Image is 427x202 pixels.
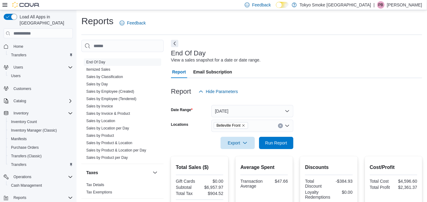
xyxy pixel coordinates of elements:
[9,161,29,168] a: Transfers
[6,152,75,160] button: Transfers (Classic)
[9,144,73,151] span: Purchase Orders
[11,173,73,181] span: Operations
[9,152,44,160] a: Transfers (Classic)
[171,122,188,127] label: Locations
[11,97,73,105] span: Catalog
[17,14,73,26] span: Load All Apps in [GEOGRAPHIC_DATA]
[9,135,73,143] span: Manifests
[214,122,248,129] span: Belleville Front
[86,141,132,145] a: Sales by Product & Location
[86,183,104,187] a: Tax Details
[9,127,59,134] a: Inventory Manager (Classic)
[9,152,73,160] span: Transfers (Classic)
[9,127,73,134] span: Inventory Manager (Classic)
[193,66,232,78] span: Email Subscription
[259,137,293,149] button: Run Report
[86,96,136,101] span: Sales by Employee (Tendered)
[86,118,115,123] span: Sales by Location
[11,64,25,71] button: Users
[1,173,75,181] button: Operations
[11,53,26,58] span: Transfers
[11,97,28,105] button: Catalog
[86,190,112,195] span: Tax Exemptions
[1,63,75,72] button: Users
[9,118,73,125] span: Inventory Count
[395,179,417,184] div: $4,596.60
[81,58,164,164] div: Sales
[378,1,383,9] span: PB
[86,74,123,79] span: Sales by Classification
[86,126,129,131] span: Sales by Location per Day
[1,42,75,51] button: Home
[395,185,417,190] div: $2,361.37
[252,2,271,8] span: Feedback
[387,1,422,9] p: [PERSON_NAME]
[171,40,178,47] button: Next
[86,140,132,145] span: Sales by Product & Location
[86,97,136,101] a: Sales by Employee (Tendered)
[11,145,39,150] span: Purchase Orders
[86,82,108,86] a: Sales by Day
[11,154,42,159] span: Transfers (Classic)
[1,97,75,105] button: Catalog
[13,44,23,49] span: Home
[81,181,164,198] div: Taxes
[13,195,26,200] span: Reports
[13,65,23,70] span: Users
[305,190,330,200] div: Loyalty Redemptions
[1,193,75,202] button: Reports
[305,179,328,189] div: Total Discount
[6,51,75,59] button: Transfers
[1,84,75,93] button: Customers
[278,123,283,128] button: Clear input
[171,50,206,57] h3: End Of Day
[217,122,241,129] span: Belleville Front
[285,123,290,128] button: Open list of options
[242,124,245,127] button: Remove Belleville Front from selection in this group
[176,179,199,184] div: Gift Cards
[171,57,261,63] div: View a sales snapshot for a date or date range.
[86,133,114,138] span: Sales by Product
[86,67,110,72] a: Itemized Sales
[13,99,26,103] span: Catalog
[86,60,105,64] a: End Of Day
[6,72,75,80] button: Users
[86,126,129,130] a: Sales by Location per Day
[333,190,353,195] div: $0.00
[11,85,34,92] a: Customers
[11,183,42,188] span: Cash Management
[373,1,375,9] p: |
[11,119,37,124] span: Inventory Count
[201,185,223,190] div: $6,957.97
[11,73,20,78] span: Users
[201,191,223,196] div: $904.52
[9,144,41,151] a: Purchase Orders
[9,161,73,168] span: Transfers
[11,110,73,117] span: Inventory
[201,179,223,184] div: $0.00
[196,85,240,98] button: Hide Parameters
[127,20,146,26] span: Feedback
[171,88,191,95] h3: Report
[86,182,104,187] span: Tax Details
[9,182,73,189] span: Cash Management
[86,155,128,160] span: Sales by Product per Day
[86,82,108,87] span: Sales by Day
[370,185,392,190] div: Total Profit
[86,111,130,116] a: Sales by Invoice & Product
[86,104,113,109] span: Sales by Invoice
[6,118,75,126] button: Inventory Count
[86,89,134,94] a: Sales by Employee (Created)
[176,191,199,196] div: Total Tax
[11,194,29,201] button: Reports
[86,60,105,65] span: End Of Day
[11,64,73,71] span: Users
[11,110,31,117] button: Inventory
[9,72,73,80] span: Users
[240,164,288,171] h2: Average Spent
[81,15,113,27] h1: Reports
[117,17,148,29] a: Feedback
[9,118,39,125] a: Inventory Count
[176,164,223,171] h2: Total Sales ($)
